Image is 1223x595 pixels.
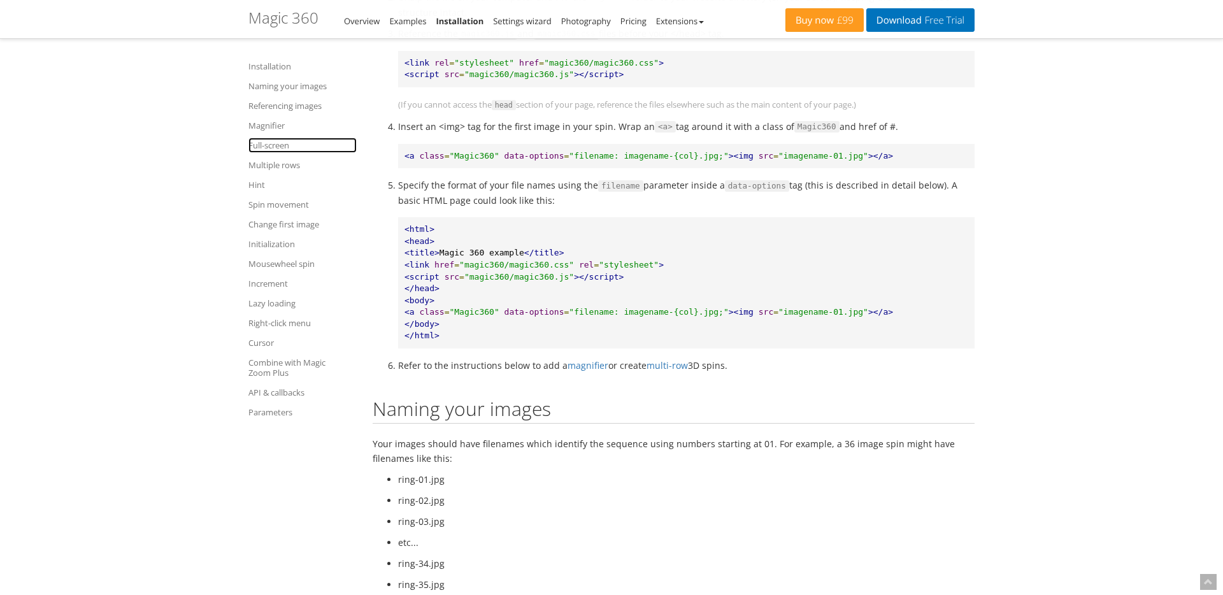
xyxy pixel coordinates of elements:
span: ></script> [574,69,624,79]
span: src [445,272,459,282]
span: <link [404,58,429,68]
a: Combine with Magic Zoom Plus [248,355,357,380]
span: £99 [834,15,854,25]
span: = [445,151,450,161]
span: = [459,272,464,282]
li: ring-01.jpg [398,472,975,487]
span: <title> [404,248,440,257]
a: Pricing [620,15,647,27]
a: Installation [436,15,483,27]
span: src [445,69,459,79]
a: Multiple rows [248,157,357,173]
span: ></a> [868,151,893,161]
span: "magic360/magic360.css" [544,58,659,68]
span: ><img [729,151,754,161]
span: "magic360/magic360.js" [464,272,574,282]
span: <head> [404,236,434,246]
span: > [659,58,664,68]
span: = [564,151,569,161]
span: </body> [404,319,440,329]
span: "imagename-01.jpg" [778,151,868,161]
a: Photography [561,15,611,27]
li: ring-34.jpg [398,556,975,571]
span: href [519,58,539,68]
a: Cursor [248,335,357,350]
li: etc... [398,535,975,550]
span: ></a> [868,307,893,317]
span: = [594,260,599,269]
span: src [759,307,773,317]
span: Free Trial [922,15,964,25]
span: ></script> [574,272,624,282]
li: Specify the format of your file names using the parameter inside a tag (this is described in deta... [398,178,975,348]
a: Naming your images [248,78,357,94]
a: Lazy loading [248,296,357,311]
span: ><img [729,307,754,317]
span: > [659,260,664,269]
span: = [773,151,778,161]
span: = [564,307,569,317]
a: Overview [344,15,380,27]
span: rel [579,260,594,269]
p: Your images should have filenames which identify the sequence using numbers starting at 01. For e... [373,436,975,466]
span: <script [404,69,440,79]
span: magic360.css [534,28,598,39]
a: Parameters [248,405,357,420]
a: Referencing images [248,98,357,113]
li: ring-35.jpg [398,577,975,592]
h2: Naming your images [373,398,975,424]
a: Hint [248,177,357,192]
span: <body> [404,296,434,305]
a: Full-screen [248,138,357,153]
a: DownloadFree Trial [866,8,975,32]
span: </head> [404,283,440,293]
a: Right-click menu [248,315,357,331]
span: = [539,58,544,68]
span: "stylesheet" [599,260,659,269]
span: "magic360/magic360.css" [459,260,574,269]
span: src [759,151,773,161]
span: <a> [655,121,676,133]
span: = [459,69,464,79]
a: Buy now£99 [785,8,864,32]
a: magnifier [568,359,608,371]
a: multi-row [647,359,688,371]
span: "filename: imagename-{col}.jpg;" [569,151,728,161]
span: "Magic360" [449,307,499,317]
span: Magic 360 example [440,248,524,257]
a: Initialization [248,236,357,252]
span: </title> [524,248,564,257]
span: <a [404,307,415,317]
span: "imagename-01.jpg" [778,307,868,317]
span: </html> [404,331,440,340]
a: Extensions [656,15,704,27]
span: class [419,307,444,317]
span: "magic360/magic360.js" [464,69,574,79]
span: magic360.js [458,28,517,39]
span: filename [598,180,643,192]
span: "filename: imagename-{col}.jpg;" [569,307,728,317]
span: href [434,260,454,269]
span: data-options [504,307,564,317]
span: class [419,151,444,161]
li: ring-03.jpg [398,514,975,529]
a: Examples [389,15,426,27]
span: rel [434,58,449,68]
span: (If you cannot access the section of your page, reference the files elsewhere such as the main co... [398,99,856,110]
span: head [492,100,516,110]
span: "stylesheet" [454,58,514,68]
span: data-options [725,180,789,192]
a: Settings wizard [493,15,552,27]
span: = [445,307,450,317]
li: Refer to the instructions below to add a or create 3D spins. [398,358,975,373]
li: Insert an <img> tag for the first image in your spin. Wrap an tag around it with a class of and h... [398,119,975,134]
span: Magic360 [794,121,840,133]
span: = [773,307,778,317]
span: <link [404,260,429,269]
h1: Magic 360 [248,10,318,26]
span: = [449,58,454,68]
span: "Magic360" [449,151,499,161]
a: Installation [248,59,357,74]
a: Spin movement [248,197,357,212]
a: Increment [248,276,357,291]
